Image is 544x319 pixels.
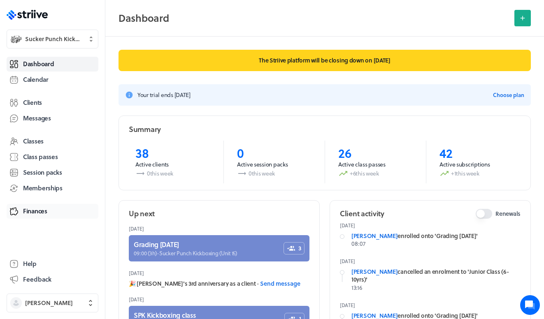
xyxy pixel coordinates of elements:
button: Sucker Punch KickboxingSucker Punch Kickboxing [7,30,98,49]
span: Sucker Punch Kickboxing [25,35,83,43]
p: +1 this week [439,169,514,178]
p: The Striive platform will be closing down on [DATE] [119,50,531,71]
span: 3 [298,244,301,252]
a: Session packs [7,165,98,180]
a: Finances [7,204,98,219]
button: [PERSON_NAME] [7,294,98,312]
h2: We're here to help. Ask us anything! [12,55,152,81]
span: Memberships [23,184,63,192]
a: Calendar [7,72,98,87]
span: Help [23,259,37,268]
p: 08:07 [351,240,521,248]
span: Finances [23,207,47,215]
button: New conversation [13,96,152,112]
a: Messages [7,111,98,126]
p: Active clients [135,160,210,169]
span: Session packs [23,168,62,177]
p: Active class passes [338,160,413,169]
header: [DATE] [129,293,309,306]
a: [PERSON_NAME] [351,231,398,240]
a: 38Active clients0this week [122,141,223,183]
p: 38 [135,146,210,160]
a: 26Active class passes+6this week [325,141,426,183]
h2: Dashboard [119,10,509,26]
h2: Up next [129,208,155,219]
input: Search articles [24,141,147,158]
a: Help [7,257,98,271]
h3: Your trial ends [DATE] [137,91,493,99]
button: Choose plan [493,91,524,99]
a: 0Active session packs0this week [223,141,325,183]
span: [PERSON_NAME] [25,299,73,307]
p: [DATE] [340,302,521,308]
h2: Summary [129,124,161,134]
div: cancelled an enrolment to 'Junior Class (6-10yrs)' [351,268,521,284]
p: [DATE] [340,222,521,229]
iframe: gist-messenger-bubble-iframe [520,295,540,315]
a: Class passes [7,150,98,164]
a: Dashboard [7,57,98,72]
a: Clients [7,95,98,110]
img: Sucker Punch Kickboxing [10,33,22,45]
span: Dashboard [23,60,54,68]
p: [DATE] [340,258,521,264]
span: Messages [23,114,51,123]
p: 0 [237,146,312,160]
button: Send message [260,280,300,288]
p: 26 [338,146,413,160]
div: enrolled onto 'Grading [DATE]' [351,232,521,240]
p: Active subscriptions [439,160,514,169]
p: 42 [439,146,514,160]
p: Active session packs [237,160,312,169]
a: Memberships [7,181,98,196]
span: New conversation [53,101,99,107]
span: Class passes [23,153,58,161]
p: 0 this week [237,169,312,178]
span: Renewals [495,210,521,218]
header: [DATE] [129,222,309,235]
button: Renewals [476,209,492,219]
p: 0 this week [135,169,210,178]
span: Clients [23,98,42,107]
a: Classes [7,134,98,149]
a: [PERSON_NAME] [351,267,398,276]
span: Classes [23,137,44,146]
a: 42Active subscriptions+1this week [426,141,527,183]
h2: Client activity [340,208,384,219]
p: Find an answer quickly [11,128,153,138]
button: Feedback [7,272,98,287]
header: [DATE] [129,266,309,280]
h1: Hi [PERSON_NAME] [12,40,152,53]
div: 🎉 [PERSON_NAME]'s 3rd anniversary as a client [129,280,309,288]
span: Calendar [23,75,49,84]
span: · [257,280,258,288]
p: +6 this week [338,169,413,178]
span: Feedback [23,275,51,284]
p: 13:16 [351,284,521,292]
